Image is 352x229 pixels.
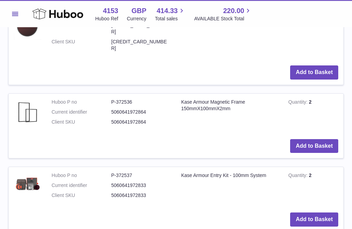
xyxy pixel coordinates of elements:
img: Kase Armour Entry Kit - 100mm System [14,173,41,195]
a: 414.33 Total sales [155,6,186,22]
div: Huboo Ref [95,15,118,22]
strong: GBP [131,6,146,15]
dd: P-372536 [111,99,171,106]
dt: Current identifier [52,183,111,189]
td: 1 [283,8,343,61]
dd: P-372537 [111,173,171,179]
strong: Quantity [288,173,309,180]
dt: Client SKU [52,119,111,126]
dd: 5060641972833 [111,192,171,199]
dd: [CREDIT_CARD_NUMBER] [111,39,171,52]
dt: Current identifier [52,109,111,116]
button: Add to Basket [290,66,338,80]
span: Total sales [155,15,186,22]
td: 2 [283,94,343,134]
dd: 5060641972864 [111,109,171,116]
dt: Huboo P no [52,173,111,179]
td: Kase Armour Magnetic Frame 150mmX100mmX2mm [176,94,283,134]
a: 220.00 AVAILABLE Stock Total [194,6,252,22]
dd: 5060641972864 [111,119,171,126]
dt: Current identifier [52,22,111,35]
button: Add to Basket [290,213,338,227]
span: 220.00 [223,6,244,15]
dt: Huboo P no [52,99,111,106]
dt: Client SKU [52,192,111,199]
span: AVAILABLE Stock Total [194,15,252,22]
button: Add to Basket [290,139,338,154]
dd: [CREDIT_CARD_NUMBER] [111,22,171,35]
span: 414.33 [157,6,178,15]
td: 2 [283,167,343,208]
td: Kase Armour ND1000 - 10 Stop Neutral Density Filter [176,8,283,61]
img: Kase Armour Magnetic Frame 150mmX100mmX2mm [14,99,41,127]
strong: Quantity [288,100,309,107]
dd: 5060641972833 [111,183,171,189]
div: Currency [127,15,146,22]
td: Kase Armour Entry Kit - 100mm System [176,167,283,208]
strong: 4153 [103,6,118,15]
dt: Client SKU [52,39,111,52]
